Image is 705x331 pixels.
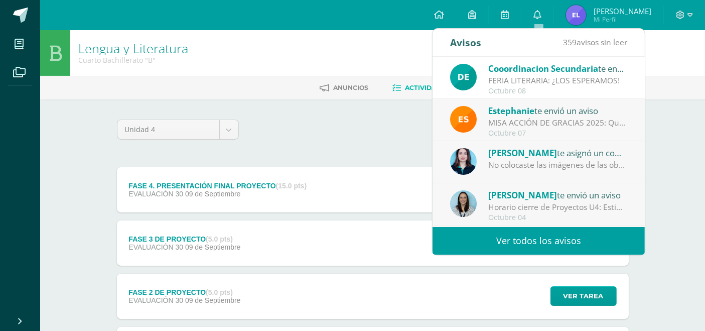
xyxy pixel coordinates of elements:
img: 9fa0c54c0c68d676f2f0303209928c54.png [450,64,477,90]
img: 4ba0fbdb24318f1bbd103ebd070f4524.png [450,106,477,133]
a: Lengua y Literatura [78,40,188,57]
a: Actividades [393,80,450,96]
span: Anuncios [334,84,369,91]
span: 359 [563,37,577,48]
div: FERIA LITERARIA: ¿LOS ESPERAMOS! [488,75,628,86]
div: te envió un aviso [488,188,628,201]
img: b289bc3374c540258d97a6f37cfa5b39.png [566,5,586,25]
span: [PERSON_NAME] [488,189,557,201]
span: 09 de Septiembre [185,243,241,251]
a: Anuncios [320,80,369,96]
span: [PERSON_NAME] [488,147,557,159]
span: [PERSON_NAME] [594,6,651,16]
span: 09 de Septiembre [185,296,241,304]
span: EVALUACIÓN 30 [128,190,183,198]
span: Ver tarea [563,287,604,305]
div: Octubre 08 [488,87,628,95]
a: Ver todos los avisos [433,227,645,255]
div: Horario cierre de Proyectos U4: Estimados padres de familia y estudiantes, Les compartimos el hor... [488,201,628,213]
img: aed16db0a88ebd6752f21681ad1200a1.png [450,190,477,217]
span: EVALUACIÓN 30 [128,243,183,251]
div: te envió un aviso [488,104,628,117]
span: Mi Perfil [594,15,651,24]
div: Cuarto Bachillerato 'B' [78,55,188,65]
div: FASE 2 DE PROYECTO [128,288,240,296]
div: FASE 3 DE PROYECTO [128,235,240,243]
span: EVALUACIÓN 30 [128,296,183,304]
span: Actividades [405,84,450,91]
div: Octubre 07 [488,129,628,138]
a: Unidad 4 [117,120,238,139]
strong: (15.0 pts) [276,182,307,190]
span: Unidad 4 [125,120,212,139]
strong: (5.0 pts) [206,235,233,243]
div: te asignó un comentario en 'S1 Prueba Corta' para 'Filosofía' [488,146,628,159]
div: No colocaste las imágenes de las obras, además faltó la reflexión final. [488,159,628,171]
button: Ver tarea [550,286,617,306]
img: cccdcb54ef791fe124cc064e0dd18e00.png [450,148,477,175]
span: Estephanie [488,105,534,117]
span: Cooordinacion Secundaria [488,63,598,74]
h1: Lengua y Literatura [78,41,188,55]
div: te envió un aviso [488,62,628,75]
div: MISA ACCIÓN DE GRACIAS 2025: Queridas Familias BSJ, un gusto saludarles. Mañana tendremos una San... [488,117,628,129]
div: Avisos [450,29,481,56]
strong: (5.0 pts) [206,288,233,296]
div: Octubre 04 [488,213,628,222]
span: 09 de Septiembre [185,190,241,198]
div: FASE 4. PRESENTACIÓN FINAL PROYECTO [128,182,307,190]
span: avisos sin leer [563,37,627,48]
